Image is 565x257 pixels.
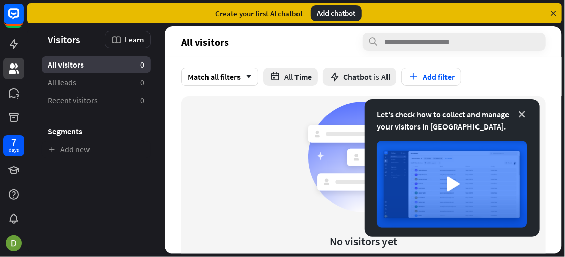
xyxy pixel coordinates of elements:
[48,59,84,70] span: All visitors
[263,68,318,86] button: All Time
[140,95,144,106] aside: 0
[140,59,144,70] aside: 0
[181,68,258,86] div: Match all filters
[3,135,24,156] a: 7 days
[215,9,303,18] div: Create your first AI chatbot
[381,72,390,82] span: All
[343,72,372,82] span: Chatbot
[8,4,39,35] button: Open LiveChat chat widget
[48,34,80,45] span: Visitors
[181,36,229,48] span: All visitors
[125,35,144,44] span: Learn
[42,126,151,136] h3: Segments
[374,72,379,82] span: is
[140,77,144,88] aside: 0
[9,147,19,154] div: days
[42,141,151,158] a: Add new
[42,92,151,109] a: Recent visitors 0
[401,68,461,86] button: Add filter
[42,74,151,91] a: All leads 0
[377,108,527,133] div: Let's check how to collect and manage your visitors in [GEOGRAPHIC_DATA].
[377,141,527,228] img: image
[11,138,16,147] div: 7
[241,74,252,80] i: arrow_down
[311,5,362,21] div: Add chatbot
[330,234,397,248] div: No visitors yet
[48,95,98,106] span: Recent visitors
[48,77,76,88] span: All leads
